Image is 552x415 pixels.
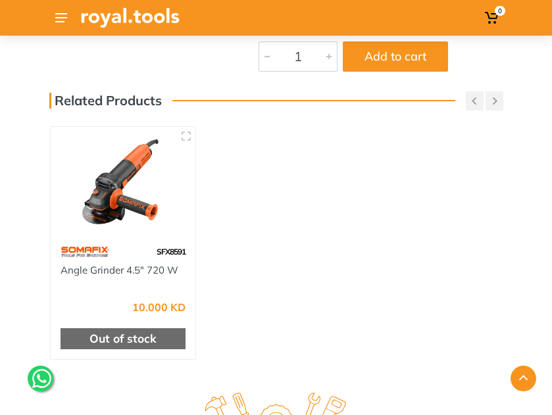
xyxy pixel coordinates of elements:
a: Angle Grinder 4.5" 720 W [61,264,178,276]
div: 10.000 KD [132,302,186,312]
div: Out of stock [61,328,186,349]
span: SFX8591 [157,247,186,256]
img: 60.webp [61,240,110,263]
a: 0 [482,6,503,30]
span: 0 [495,6,505,16]
img: Royal Tools - Angle Grinder 4.5 [61,137,186,231]
h3: Related Products [49,93,162,109]
img: Royal Tools Logo [81,8,180,28]
button: Add to cart [343,41,448,72]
